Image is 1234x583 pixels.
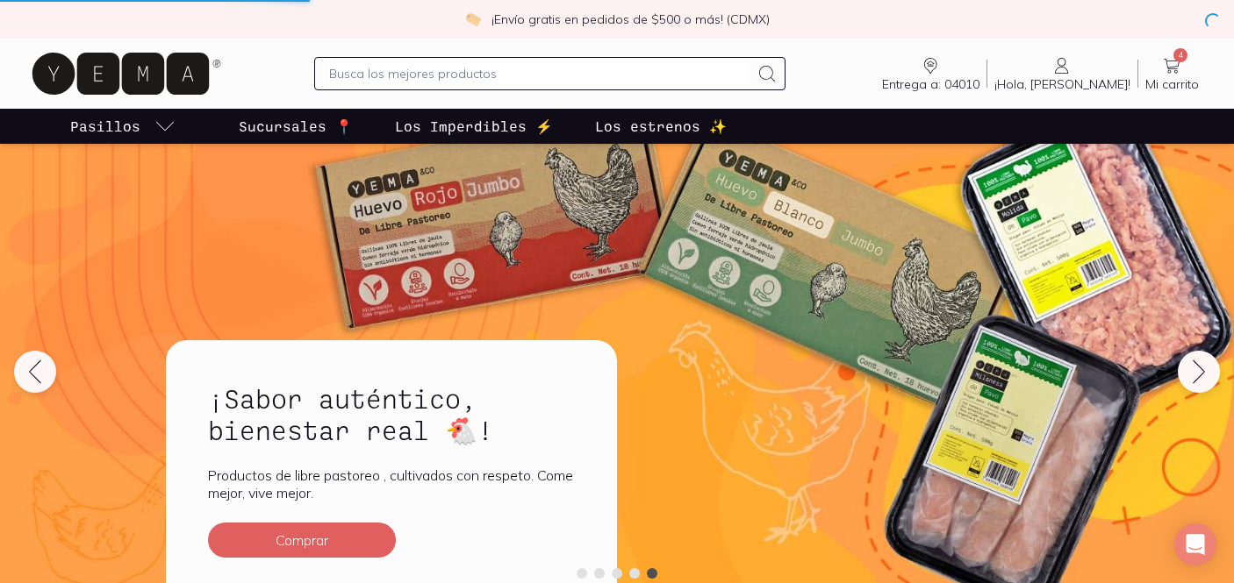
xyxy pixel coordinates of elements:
a: ¡Hola, [PERSON_NAME]! [987,55,1137,92]
p: ¡Envío gratis en pedidos de $500 o más! (CDMX) [491,11,770,28]
a: Los estrenos ✨ [592,109,730,144]
span: 4 [1173,48,1187,62]
span: ¡Hola, [PERSON_NAME]! [994,76,1130,92]
div: Open Intercom Messenger [1174,523,1216,565]
a: pasillo-todos-link [67,109,179,144]
h2: ¡Sabor auténtico, bienestar real 🐔! [208,382,575,445]
p: Sucursales 📍 [239,116,353,137]
span: Entrega a: 04010 [882,76,979,92]
p: Los estrenos ✨ [595,116,727,137]
span: Mi carrito [1145,76,1199,92]
a: Sucursales 📍 [235,109,356,144]
p: Pasillos [70,116,140,137]
p: Productos de libre pastoreo , cultivados con respeto. Come mejor, vive mejor. [208,466,575,501]
a: Los Imperdibles ⚡️ [391,109,556,144]
img: check [465,11,481,27]
button: Comprar [208,523,396,558]
a: 4Mi carrito [1138,55,1206,92]
p: Los Imperdibles ⚡️ [395,116,553,137]
input: Busca los mejores productos [329,63,750,84]
a: Entrega a: 04010 [875,55,986,92]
